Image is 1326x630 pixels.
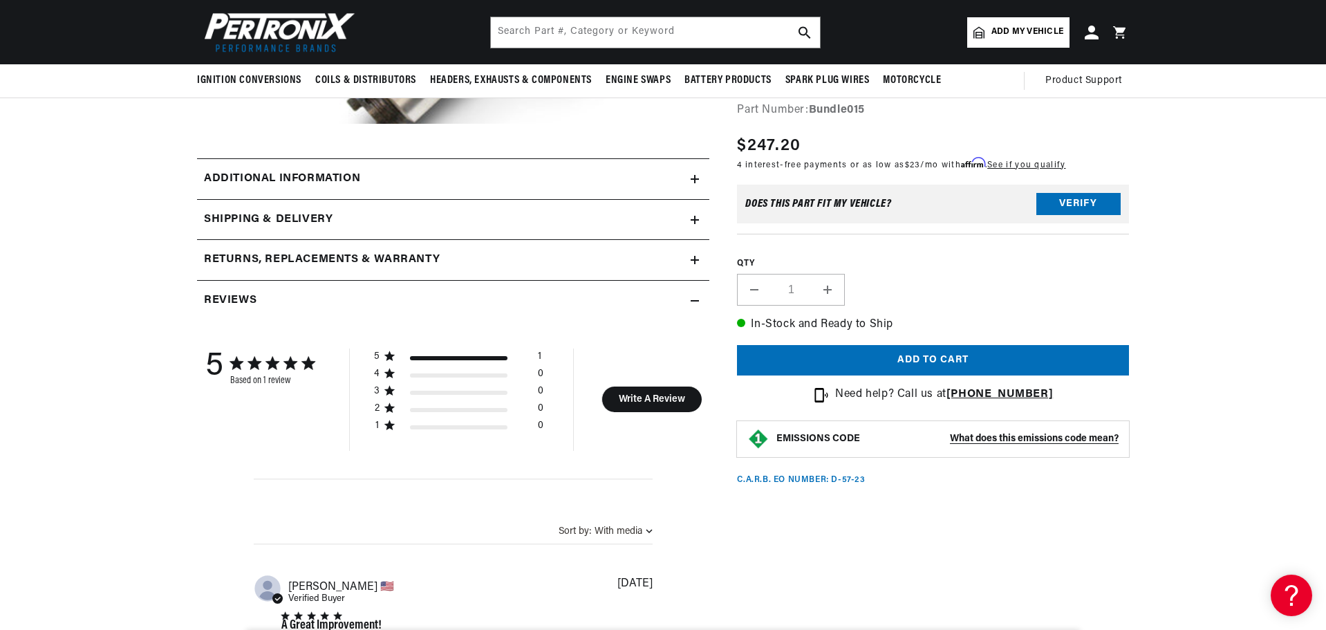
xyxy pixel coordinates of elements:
[538,420,543,437] div: 0
[606,73,671,88] span: Engine Swaps
[785,73,870,88] span: Spark Plug Wires
[1045,73,1122,89] span: Product Support
[205,349,223,386] div: 5
[617,578,653,589] div: [DATE]
[197,73,301,88] span: Ignition Conversions
[374,420,543,437] div: 1 star by 0 reviews
[776,433,1119,445] button: EMISSIONS CODEWhat does this emissions code mean?
[197,64,308,97] summary: Ignition Conversions
[197,240,709,280] summary: Returns, Replacements & Warranty
[204,251,440,269] h2: Returns, Replacements & Warranty
[737,474,865,486] p: C.A.R.B. EO Number: D-57-23
[737,158,1065,172] p: 4 interest-free payments or as low as /mo with .
[946,389,1053,400] a: [PHONE_NUMBER]
[204,292,256,310] h2: Reviews
[374,385,543,402] div: 3 star by 0 reviews
[790,17,820,48] button: search button
[374,351,380,363] div: 5
[374,368,543,385] div: 4 star by 0 reviews
[776,434,860,444] strong: EMISSIONS CODE
[374,385,380,398] div: 3
[538,385,543,402] div: 0
[374,351,543,368] div: 5 star by 1 reviews
[538,368,543,385] div: 0
[684,73,772,88] span: Battery Products
[747,428,769,450] img: Emissions code
[737,317,1129,335] p: In-Stock and Ready to Ship
[737,133,801,158] span: $247.20
[737,345,1129,376] button: Add to cart
[967,17,1070,48] a: Add my vehicle
[430,73,592,88] span: Headers, Exhausts & Components
[991,26,1063,39] span: Add my vehicle
[961,158,985,168] span: Affirm
[197,8,356,56] img: Pertronix
[538,402,543,420] div: 0
[835,387,1053,405] p: Need help? Call us at
[987,161,1065,169] a: See if you qualify - Learn more about Affirm Financing (opens in modal)
[374,368,380,380] div: 4
[538,351,541,368] div: 1
[1045,64,1129,98] summary: Product Support
[308,64,423,97] summary: Coils & Distributors
[374,420,380,432] div: 1
[883,73,941,88] span: Motorcycle
[288,580,394,593] span: Mark H.
[204,170,360,188] h2: Additional information
[737,102,1129,120] div: Part Number:
[559,526,653,537] button: Sort by:With media
[230,376,315,386] div: Based on 1 review
[595,526,642,537] div: With media
[737,259,1129,270] label: QTY
[809,104,865,115] strong: Bundle015
[423,64,599,97] summary: Headers, Exhausts & Components
[281,612,382,620] div: 5 star rating out of 5 stars
[876,64,948,97] summary: Motorcycle
[197,159,709,199] summary: Additional information
[374,402,380,415] div: 2
[315,73,416,88] span: Coils & Distributors
[204,211,333,229] h2: Shipping & Delivery
[197,281,709,321] summary: Reviews
[599,64,678,97] summary: Engine Swaps
[288,594,345,603] span: Verified Buyer
[778,64,877,97] summary: Spark Plug Wires
[678,64,778,97] summary: Battery Products
[905,161,921,169] span: $23
[197,200,709,240] summary: Shipping & Delivery
[559,526,591,537] span: Sort by:
[745,199,891,210] div: Does This part fit My vehicle?
[1036,194,1121,216] button: Verify
[950,434,1119,444] strong: What does this emissions code mean?
[374,402,543,420] div: 2 star by 0 reviews
[491,17,820,48] input: Search Part #, Category or Keyword
[601,387,702,412] button: Write A Review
